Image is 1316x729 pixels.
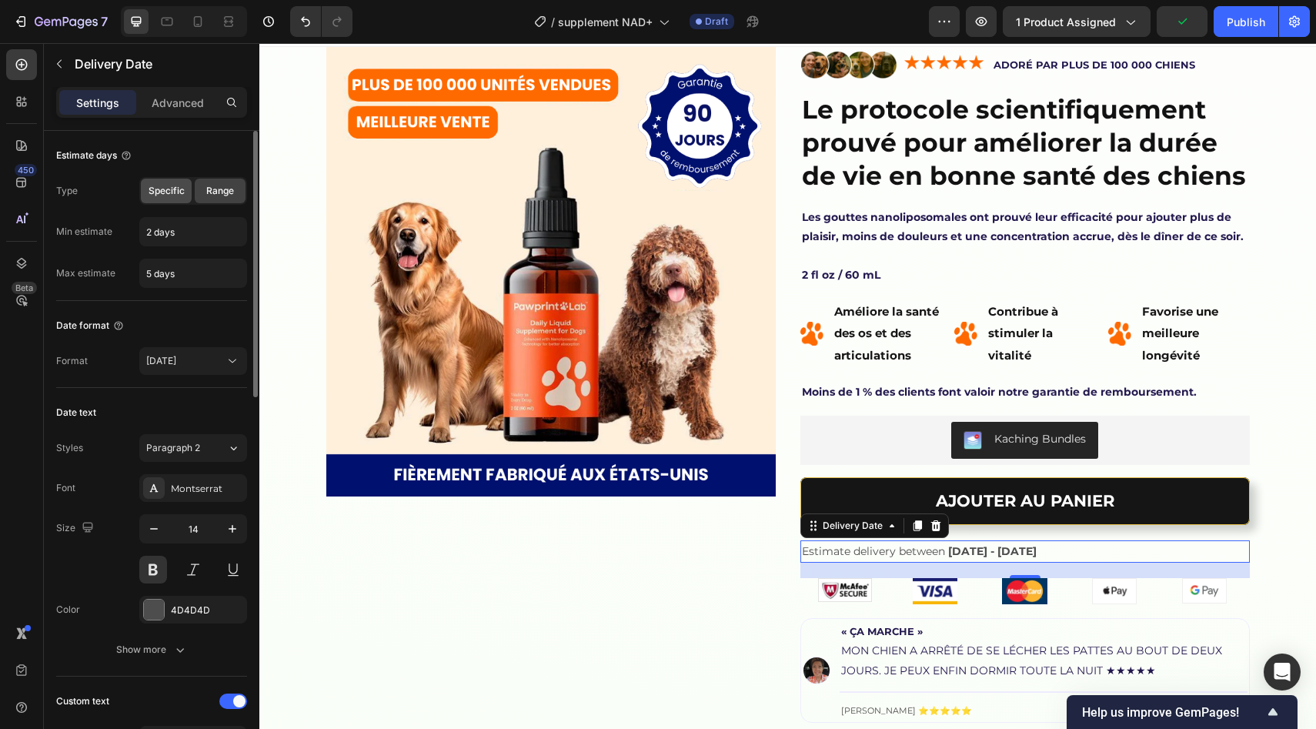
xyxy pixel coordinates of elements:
[152,95,204,111] p: Advanced
[582,660,986,676] p: [PERSON_NAME] ⭐️⭐️⭐️⭐️⭐️
[543,167,984,200] strong: Les gouttes nanoliposomales ont prouvé leur efficacité pour ajouter plus de plaisir, moins de dou...
[56,694,109,708] div: Custom text
[559,535,613,559] img: gempages_579812532835844629-7ef26c52-edf8-4475-9dd4-f5fbd928af2b.png
[1214,6,1278,37] button: Publish
[171,604,243,617] div: 4D4D4D
[543,222,989,242] p: 2 fl oz / 60 mL
[543,342,937,356] strong: Moins de 1 % des clients font valoir notre garantie de remboursement.
[575,261,680,320] strong: Améliore la santé des os et des articulations
[560,476,626,490] div: Delivery Date
[543,614,572,642] img: r5-4.jpg
[729,261,799,320] strong: Contribue à stimuler la vitalité
[259,43,1316,729] iframe: To enrich screen reader interactions, please activate Accessibility in Grammarly extension settings
[543,501,686,515] span: Estimate delivery between
[146,355,176,366] span: [DATE]
[56,184,78,198] div: Type
[582,582,663,594] strong: « ÇA MARCHE »
[582,598,986,637] p: Mon chien a arrêté de se lécher les pattes au bout de deux jours. Je peux enfin dormir toute la n...
[6,6,115,37] button: 7
[139,347,247,375] button: [DATE]
[56,441,83,455] div: Styles
[1016,14,1116,30] span: 1 product assigned
[653,535,698,561] img: gempages_579812532835844629-0fd37e00-1938-42ca-9c24-db76336f2082.png
[56,518,97,539] div: Size
[558,14,653,30] span: supplement NAD+
[881,256,990,326] div: Rich Text Editor. Editing area: main
[1227,14,1265,30] div: Publish
[146,441,200,455] span: Paragraph 2
[101,12,108,31] p: 7
[15,164,37,176] div: 450
[56,406,96,420] div: Date text
[56,354,88,368] div: Format
[56,225,112,239] div: Min estimate
[541,434,990,482] button: <strong>AJOUTER AU PANIER</strong>
[206,184,234,198] span: Range
[735,388,827,404] div: Kaching Bundles
[743,535,787,561] img: gempages_579812532835844629-80f1870c-8963-4e81-a76d-c856f427375b.png
[171,482,243,496] div: Montserrat
[676,443,855,473] strong: AJOUTER AU PANIER
[923,535,967,560] img: gempages_579812532835844629-bee54dbc-9a07-413f-89e5-ab1db4a853de.png
[149,184,185,198] span: Specific
[541,48,990,151] h2: Le protocole scientifiquement prouvé pour améliorer la durée de vie en bonne santé des chiens
[56,481,75,495] div: Font
[704,388,723,406] img: KachingBundles.png
[1082,705,1264,720] span: Help us improve GemPages!
[75,55,241,73] p: Delivery Date
[833,535,877,561] img: gempages_579812532835844629-3edf9b52-57d2-4dc9-afba-2888abfba4ca.png
[727,256,836,326] div: Rich Text Editor. Editing area: main
[76,95,119,111] p: Settings
[1082,703,1282,721] button: Show survey - Help us improve GemPages!
[705,15,728,28] span: Draft
[56,603,80,617] div: Color
[692,379,839,416] button: Kaching Bundles
[116,642,188,657] div: Show more
[140,259,246,287] input: Auto
[1003,6,1151,37] button: 1 product assigned
[849,279,873,303] img: Group_2607814.png
[1264,654,1301,691] div: Open Intercom Messenger
[56,319,125,333] div: Date format
[541,338,990,360] div: Rich Text Editor. Editing area: main
[139,434,247,462] button: Paragraph 2
[689,501,777,515] span: [DATE] - [DATE]
[12,282,37,294] div: Beta
[883,261,959,320] strong: Favorise une meilleure longévité
[551,14,555,30] span: /
[140,218,246,246] input: Auto
[56,266,115,280] div: Max estimate
[541,163,990,244] div: Rich Text Editor. Editing area: main
[541,279,565,303] img: Group_2607814.png
[573,256,682,326] div: Rich Text Editor. Editing area: main
[290,6,352,37] div: Undo/Redo
[56,636,247,664] button: Show more
[56,149,132,162] div: Estimate days
[695,279,719,303] img: Group_2607814.png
